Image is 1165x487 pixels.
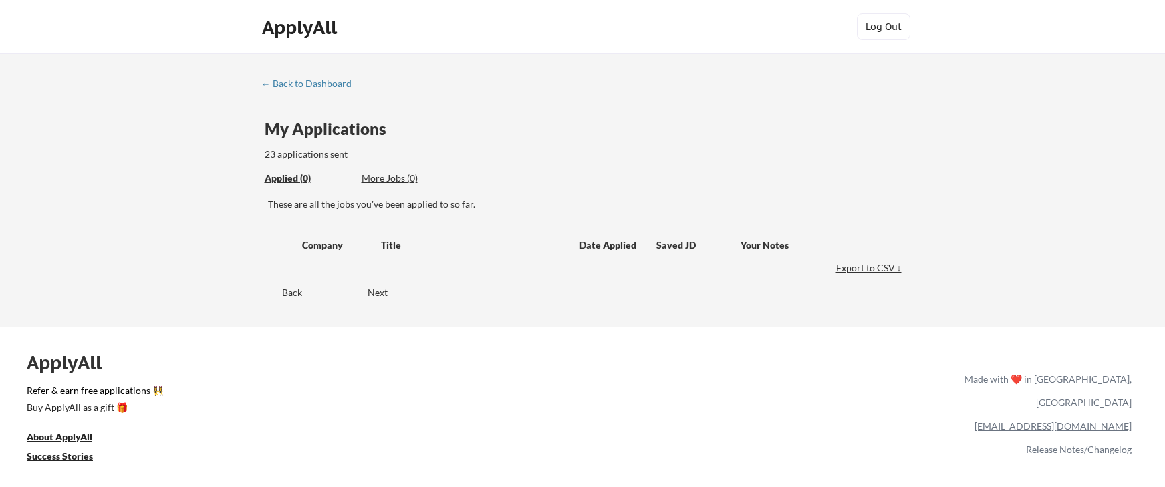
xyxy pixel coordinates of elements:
[368,286,403,299] div: Next
[27,386,685,400] a: Refer & earn free applications 👯‍♀️
[261,286,302,299] div: Back
[362,172,460,186] div: These are job applications we think you'd be a good fit for, but couldn't apply you to automatica...
[302,238,369,252] div: Company
[579,238,638,252] div: Date Applied
[27,430,111,446] a: About ApplyAll
[261,79,362,88] div: ← Back to Dashboard
[265,121,397,137] div: My Applications
[857,13,910,40] button: Log Out
[27,431,92,442] u: About ApplyAll
[262,16,341,39] div: ApplyAll
[975,420,1132,432] a: [EMAIL_ADDRESS][DOMAIN_NAME]
[27,449,111,466] a: Success Stories
[836,261,905,275] div: Export to CSV ↓
[268,198,905,211] div: These are all the jobs you've been applied to so far.
[27,351,117,374] div: ApplyAll
[959,367,1132,414] div: Made with ❤️ in [GEOGRAPHIC_DATA], [GEOGRAPHIC_DATA]
[265,172,352,185] div: Applied (0)
[27,403,160,412] div: Buy ApplyAll as a gift 🎁
[27,400,160,417] a: Buy ApplyAll as a gift 🎁
[261,78,362,92] a: ← Back to Dashboard
[362,172,460,185] div: More Jobs (0)
[381,238,567,252] div: Title
[656,232,741,257] div: Saved JD
[265,148,523,161] div: 23 applications sent
[265,172,352,186] div: These are all the jobs you've been applied to so far.
[27,450,93,462] u: Success Stories
[1026,444,1132,455] a: Release Notes/Changelog
[741,238,893,252] div: Your Notes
